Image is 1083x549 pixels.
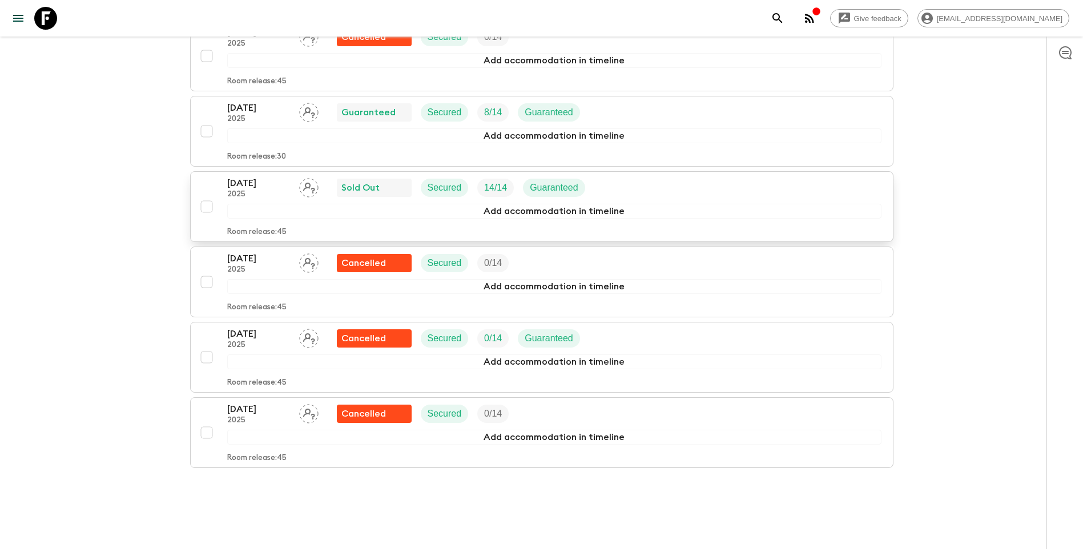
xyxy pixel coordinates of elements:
[341,181,380,195] p: Sold Out
[484,407,502,421] p: 0 / 14
[484,106,502,119] p: 8 / 14
[337,254,412,272] div: Flash Pack cancellation
[227,252,290,265] p: [DATE]
[484,332,502,345] p: 0 / 14
[931,14,1069,23] span: [EMAIL_ADDRESS][DOMAIN_NAME]
[227,265,290,274] p: 2025
[227,402,290,416] p: [DATE]
[227,53,881,68] div: Add accommodation in timeline
[337,28,412,46] div: Flash Pack cancellation
[428,30,462,44] p: Secured
[337,405,412,423] div: Flash Pack cancellation
[341,256,386,270] p: Cancelled
[477,28,509,46] div: Trip Fill
[421,28,469,46] div: Secured
[337,329,412,348] div: Flash Pack cancellation
[227,416,290,425] p: 2025
[428,106,462,119] p: Secured
[227,279,881,294] div: Add accommodation in timeline
[299,181,319,191] span: Assign pack leader
[484,181,507,195] p: 14 / 14
[341,332,386,345] p: Cancelled
[484,30,502,44] p: 0 / 14
[484,256,502,270] p: 0 / 14
[477,179,514,197] div: Trip Fill
[421,405,469,423] div: Secured
[428,181,462,195] p: Secured
[227,190,290,199] p: 2025
[190,96,893,167] button: [DATE]2025Assign pack leaderGuaranteedSecuredTrip FillGuaranteedAdd accommodation in timelineRoom...
[477,254,509,272] div: Trip Fill
[341,407,386,421] p: Cancelled
[299,31,319,40] span: Assign pack leader
[227,228,287,237] p: Room release: 45
[299,332,319,341] span: Assign pack leader
[227,327,290,341] p: [DATE]
[530,181,578,195] p: Guaranteed
[421,329,469,348] div: Secured
[227,115,290,124] p: 2025
[299,106,319,115] span: Assign pack leader
[341,106,396,119] p: Guaranteed
[227,378,287,387] p: Room release: 45
[341,30,386,44] p: Cancelled
[190,322,893,393] button: [DATE]2025Assign pack leaderFlash Pack cancellationSecuredTrip FillGuaranteedAdd accommodation in...
[421,103,469,122] div: Secured
[190,397,893,468] button: [DATE]2025Assign pack leaderFlash Pack cancellationSecuredTrip FillAdd accommodation in timelineR...
[848,14,908,23] span: Give feedback
[299,257,319,266] span: Assign pack leader
[227,204,881,219] div: Add accommodation in timeline
[421,179,469,197] div: Secured
[227,101,290,115] p: [DATE]
[525,106,573,119] p: Guaranteed
[766,7,789,30] button: search adventures
[7,7,30,30] button: menu
[477,103,509,122] div: Trip Fill
[227,39,290,49] p: 2025
[227,303,287,312] p: Room release: 45
[477,405,509,423] div: Trip Fill
[227,354,881,369] div: Add accommodation in timeline
[227,77,287,86] p: Room release: 45
[477,329,509,348] div: Trip Fill
[525,332,573,345] p: Guaranteed
[428,256,462,270] p: Secured
[917,9,1069,27] div: [EMAIL_ADDRESS][DOMAIN_NAME]
[428,332,462,345] p: Secured
[227,128,881,143] div: Add accommodation in timeline
[190,171,893,242] button: [DATE]2025Assign pack leaderSold OutSecuredTrip FillGuaranteedAdd accommodation in timelineRoom r...
[190,21,893,91] button: [DATE]2025Assign pack leaderFlash Pack cancellationSecuredTrip FillAdd accommodation in timelineR...
[227,454,287,463] p: Room release: 45
[227,341,290,350] p: 2025
[190,247,893,317] button: [DATE]2025Assign pack leaderFlash Pack cancellationSecuredTrip FillAdd accommodation in timelineR...
[227,176,290,190] p: [DATE]
[421,254,469,272] div: Secured
[830,9,908,27] a: Give feedback
[227,430,881,445] div: Add accommodation in timeline
[428,407,462,421] p: Secured
[299,407,319,417] span: Assign pack leader
[227,152,286,162] p: Room release: 30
